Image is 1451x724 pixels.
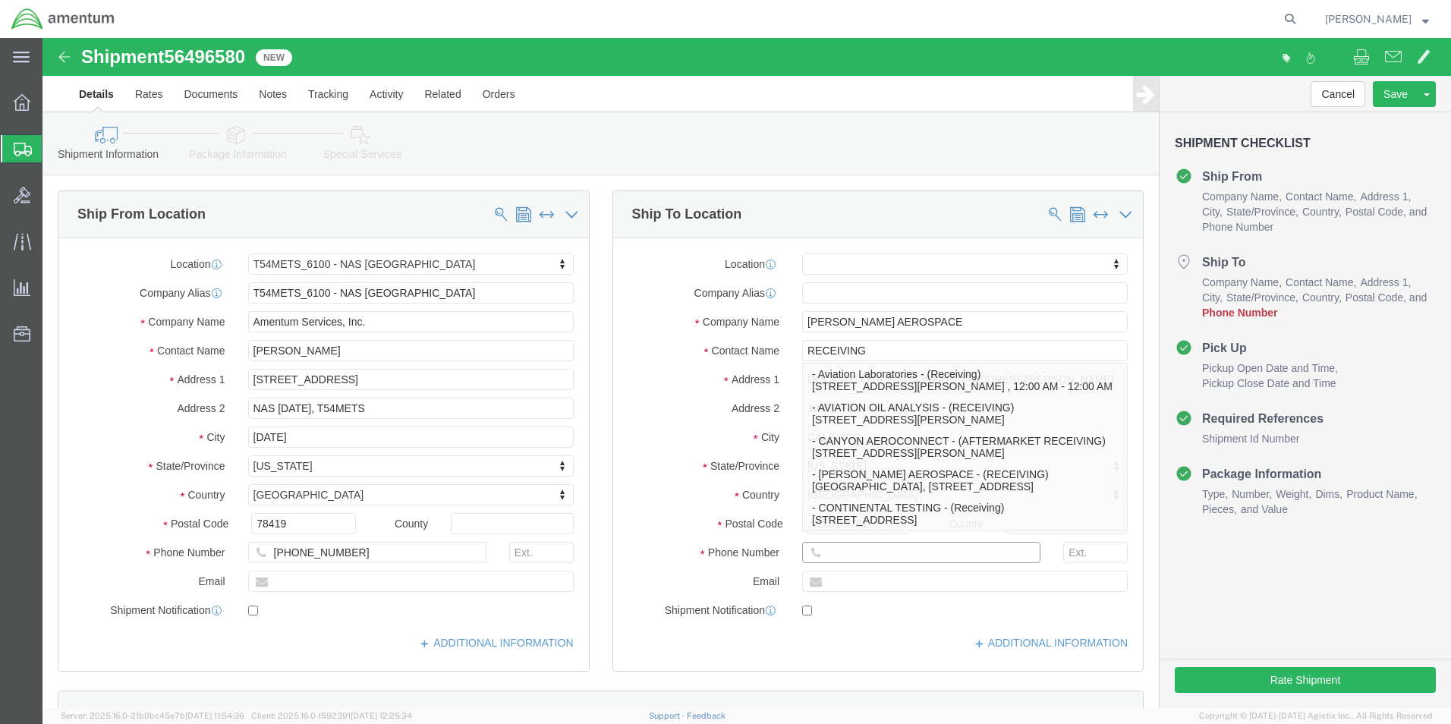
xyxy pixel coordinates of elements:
[1324,10,1430,28] button: [PERSON_NAME]
[649,711,687,720] a: Support
[1199,710,1433,722] span: Copyright © [DATE]-[DATE] Agistix Inc., All Rights Reserved
[42,38,1451,708] iframe: FS Legacy Container
[11,8,115,30] img: logo
[251,711,412,720] span: Client: 2025.16.0-1592391
[185,711,244,720] span: [DATE] 11:54:36
[687,711,725,720] a: Feedback
[351,711,412,720] span: [DATE] 12:25:34
[61,711,244,720] span: Server: 2025.16.0-21b0bc45e7b
[1325,11,1412,27] span: Joel Salinas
